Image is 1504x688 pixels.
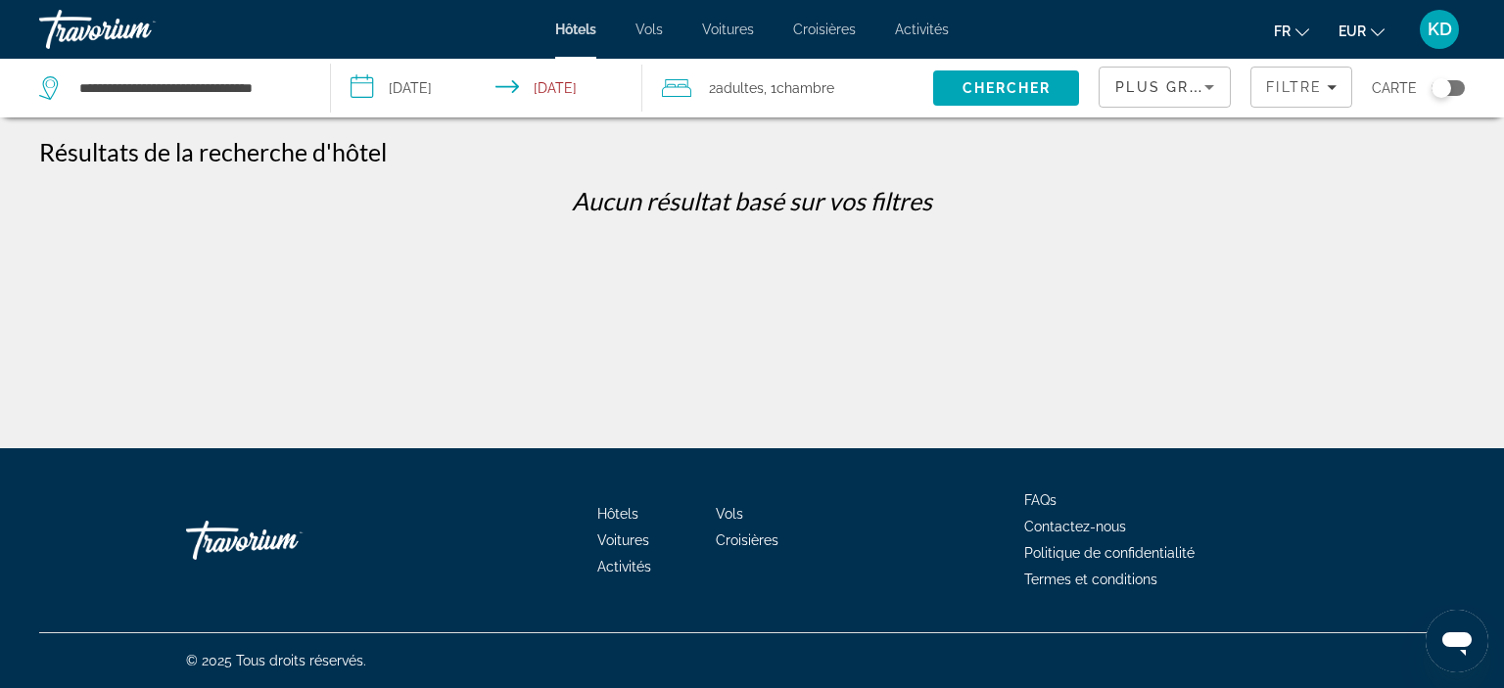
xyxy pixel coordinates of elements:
a: Hôtels [597,506,638,522]
a: Contactez-nous [1024,519,1126,534]
span: Chercher [963,80,1052,96]
a: Activités [597,559,651,574]
span: Adultes [716,80,764,96]
a: Travorium [39,4,235,55]
span: EUR [1339,23,1366,39]
a: Vols [635,22,663,37]
button: Select check in and out date [331,59,642,117]
mat-select: Sort by [1115,75,1214,99]
span: Plus grandes économies [1115,79,1349,95]
button: User Menu [1414,9,1465,50]
a: Voitures [597,532,649,548]
span: , 1 [764,74,834,102]
input: Search hotel destination [77,73,301,103]
p: Aucun résultat basé sur vos filtres [29,186,1475,215]
button: Filters [1250,67,1352,108]
a: Croisières [793,22,856,37]
button: Change currency [1339,17,1385,45]
button: Toggle map [1417,79,1465,97]
a: FAQs [1024,492,1057,508]
a: Voitures [702,22,754,37]
span: Chambre [776,80,834,96]
a: Hôtels [555,22,596,37]
a: Croisières [716,532,778,548]
span: Filtre [1266,79,1322,95]
span: KD [1428,20,1452,39]
span: fr [1274,23,1291,39]
iframe: Bouton de lancement de la fenêtre de messagerie [1426,610,1488,672]
h1: Résultats de la recherche d'hôtel [39,137,387,166]
span: Carte [1372,74,1417,102]
a: Politique de confidentialité [1024,545,1195,561]
span: 2 [709,74,764,102]
a: Go Home [186,511,382,570]
span: © 2025 Tous droits réservés. [186,653,366,668]
button: Search [933,70,1079,106]
a: Activités [895,22,949,37]
button: Travelers: 2 adults, 0 children [642,59,934,117]
button: Change language [1274,17,1309,45]
a: Termes et conditions [1024,572,1157,587]
a: Vols [716,506,743,522]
